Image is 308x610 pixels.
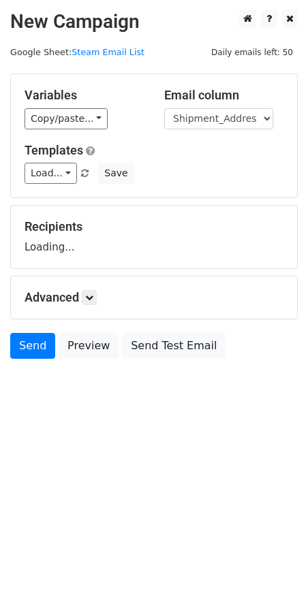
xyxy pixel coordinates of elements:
h5: Advanced [25,290,283,305]
button: Save [98,163,134,184]
h5: Recipients [25,219,283,234]
h2: New Campaign [10,10,298,33]
h5: Email column [164,88,283,103]
a: Steam Email List [72,47,144,57]
h5: Variables [25,88,144,103]
a: Copy/paste... [25,108,108,129]
small: Google Sheet: [10,47,144,57]
span: Daily emails left: 50 [206,45,298,60]
a: Send [10,333,55,359]
a: Preview [59,333,119,359]
a: Templates [25,143,83,157]
a: Daily emails left: 50 [206,47,298,57]
a: Send Test Email [122,333,226,359]
div: Loading... [25,219,283,255]
a: Load... [25,163,77,184]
